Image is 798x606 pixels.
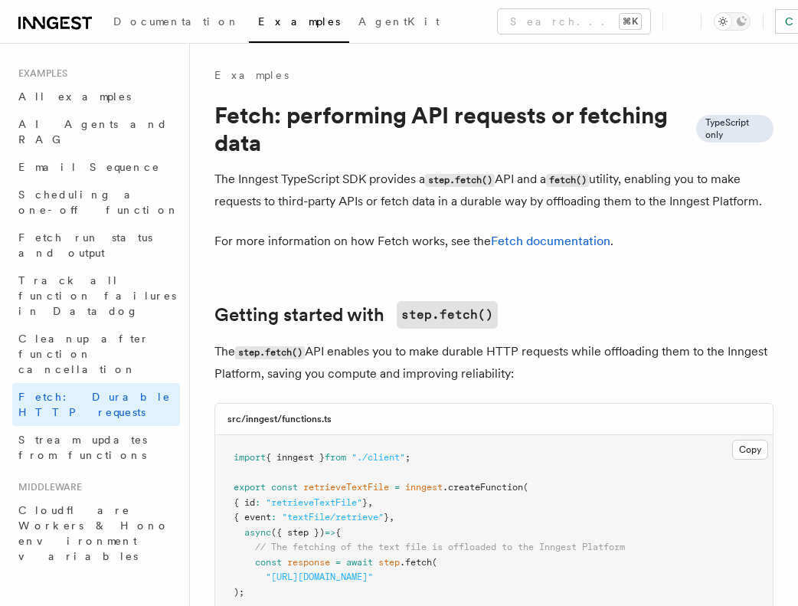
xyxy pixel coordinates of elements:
span: { id [234,497,255,508]
span: ({ step }) [271,527,325,538]
a: Email Sequence [12,153,180,181]
kbd: ⌘K [620,14,641,29]
span: Cloudflare Workers & Hono environment variables [18,504,169,562]
span: ); [234,587,244,598]
span: Documentation [113,15,240,28]
code: step.fetch() [425,174,495,187]
span: inngest [405,482,443,493]
span: : [271,512,276,522]
span: .createFunction [443,482,523,493]
a: Scheduling a one-off function [12,181,180,224]
a: Track all function failures in Datadog [12,267,180,325]
span: Middleware [12,481,82,493]
span: All examples [18,90,131,103]
a: Fetch documentation [491,234,610,248]
p: The API enables you to make durable HTTP requests while offloading them to the Inngest Platform, ... [214,341,773,385]
span: export [234,482,266,493]
span: { inngest } [266,452,325,463]
span: AI Agents and RAG [18,118,168,146]
span: , [368,497,373,508]
span: Cleanup after function cancellation [18,332,149,375]
span: const [271,482,298,493]
code: fetch() [546,174,589,187]
span: await [346,557,373,568]
span: Stream updates from functions [18,434,147,461]
span: response [287,557,330,568]
span: : [255,497,260,508]
button: Search...⌘K [498,9,650,34]
span: "retrieveTextFile" [266,497,362,508]
span: Email Sequence [18,161,160,173]
span: = [394,482,400,493]
a: Getting started withstep.fetch() [214,301,498,329]
span: Examples [12,67,67,80]
span: Scheduling a one-off function [18,188,179,216]
h3: src/inngest/functions.ts [227,413,332,425]
span: step [378,557,400,568]
span: } [362,497,368,508]
a: AgentKit [349,5,449,41]
span: import [234,452,266,463]
span: TypeScript only [705,116,764,141]
span: from [325,452,346,463]
p: For more information on how Fetch works, see the . [214,231,773,252]
span: Examples [258,15,340,28]
span: => [325,527,335,538]
a: Examples [249,5,349,43]
span: retrieveTextFile [303,482,389,493]
a: Stream updates from functions [12,426,180,469]
span: "textFile/retrieve" [282,512,384,522]
span: async [244,527,271,538]
span: Fetch run status and output [18,231,152,259]
a: Documentation [104,5,249,41]
span: "./client" [352,452,405,463]
span: Track all function failures in Datadog [18,274,176,317]
a: Fetch run status and output [12,224,180,267]
span: ( [523,482,528,493]
span: } [384,512,389,522]
code: step.fetch() [397,301,498,329]
span: = [335,557,341,568]
span: AgentKit [358,15,440,28]
span: "[URL][DOMAIN_NAME]" [266,572,373,582]
p: The Inngest TypeScript SDK provides a API and a utility, enabling you to make requests to third-p... [214,169,773,212]
a: AI Agents and RAG [12,110,180,153]
code: step.fetch() [235,346,305,359]
span: , [389,512,394,522]
button: Toggle dark mode [714,12,751,31]
a: Fetch: Durable HTTP requests [12,383,180,426]
span: ; [405,452,410,463]
span: .fetch [400,557,432,568]
button: Copy [732,440,768,460]
a: All examples [12,83,180,110]
span: { [335,527,341,538]
span: // The fetching of the text file is offloaded to the Inngest Platform [255,542,625,552]
a: Cleanup after function cancellation [12,325,180,383]
h1: Fetch: performing API requests or fetching data [214,101,773,156]
a: Examples [214,67,289,83]
span: { event [234,512,271,522]
a: Cloudflare Workers & Hono environment variables [12,496,180,570]
span: const [255,557,282,568]
span: Fetch: Durable HTTP requests [18,391,171,418]
span: ( [432,557,437,568]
